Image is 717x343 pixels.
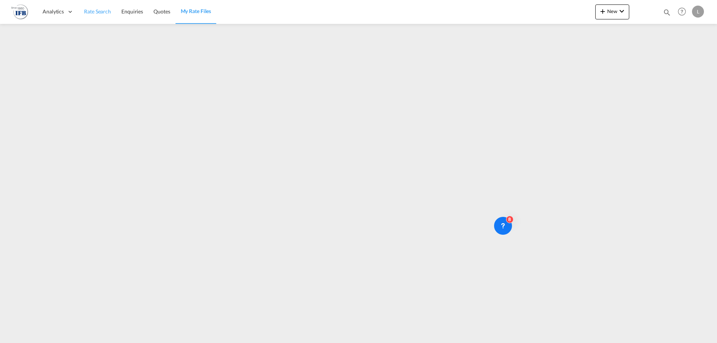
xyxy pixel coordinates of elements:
[692,6,704,18] div: L
[11,3,28,20] img: de31bbe0256b11eebba44b54815f083d.png
[153,8,170,15] span: Quotes
[43,8,64,15] span: Analytics
[181,8,211,14] span: My Rate Files
[598,7,607,16] md-icon: icon-plus 400-fg
[121,8,143,15] span: Enquiries
[595,4,629,19] button: icon-plus 400-fgNewicon-chevron-down
[598,8,626,14] span: New
[617,7,626,16] md-icon: icon-chevron-down
[663,8,671,16] md-icon: icon-magnify
[676,5,688,18] span: Help
[676,5,692,19] div: Help
[84,8,111,15] span: Rate Search
[663,8,671,19] div: icon-magnify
